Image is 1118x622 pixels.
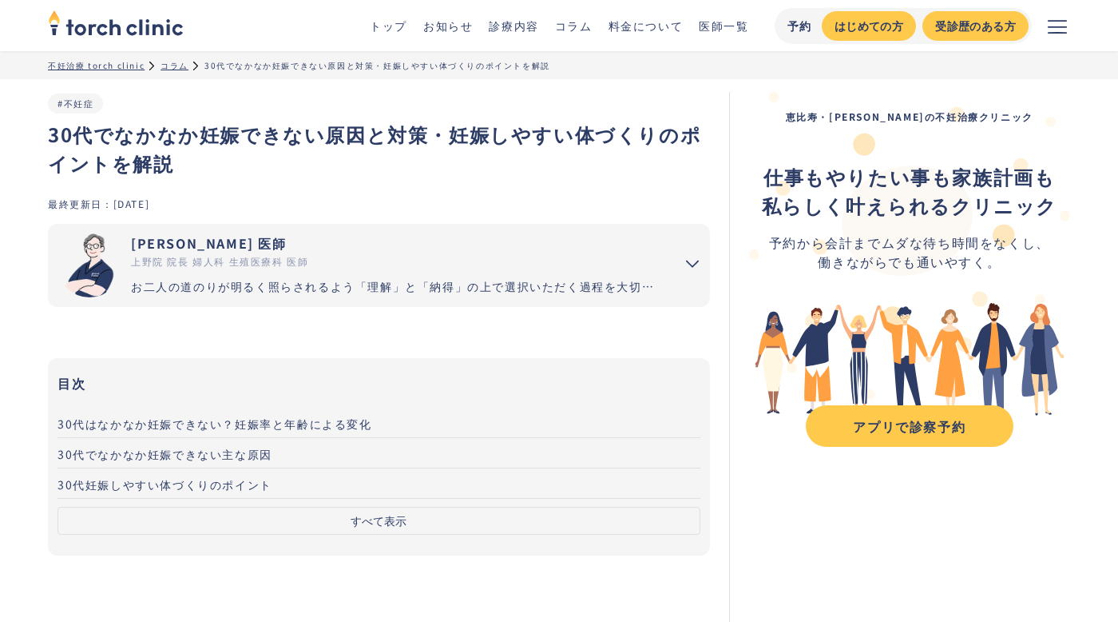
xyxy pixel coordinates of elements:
[113,197,150,210] div: [DATE]
[370,18,407,34] a: トップ
[57,468,700,499] a: 30代妊娠しやすい体づくりのポイント
[48,59,1070,71] ul: パンくずリスト
[131,233,662,253] div: [PERSON_NAME] 医師
[489,18,538,34] a: 診療内容
[763,162,1055,190] strong: 仕事もやりたい事も家族計画も
[786,110,1033,123] strong: 恵比寿・[PERSON_NAME]の不妊治療クリニック
[806,405,1013,447] a: アプリで診察予約
[48,11,184,40] a: home
[48,224,662,307] a: [PERSON_NAME] 医師 上野院 院長 婦人科 生殖医療科 医師 お二人の道のりが明るく照らされるよう「理解」と「納得」の上で選択いただく過程を大切にしています。エビデンスに基づいた高水...
[762,162,1057,220] div: ‍ ‍
[57,476,272,492] span: 30代妊娠しやすい体づくりのポイント
[762,191,1057,219] strong: 私らしく叶えられるクリニック
[204,59,550,71] div: 30代でなかなか妊娠できない原因と対策・妊娠しやすい体づくりのポイントを解説
[555,18,593,34] a: コラム
[57,416,372,432] span: 30代はなかなか妊娠できない？妊娠率と年齢による変化
[57,233,121,297] img: 市山 卓彦
[787,18,812,34] div: 予約
[609,18,684,34] a: 料金について
[57,446,272,462] span: 30代でなかなか妊娠できない主な原因
[922,11,1029,41] a: 受診歴のある方
[820,417,999,436] div: アプリで診察予約
[161,59,188,71] a: コラム
[822,11,916,41] a: はじめての方
[48,120,710,177] h1: 30代でなかなか妊娠できない原因と対策・妊娠しやすい体づくりのポイントを解説
[131,254,662,269] div: 上野院 院長 婦人科 生殖医療科 医師
[48,59,145,71] a: 不妊治療 torch clinic
[57,97,93,110] a: #不妊症
[48,5,184,40] img: torch clinic
[699,18,748,34] a: 医師一覧
[57,371,700,395] h3: 目次
[835,18,903,34] div: はじめての方
[57,408,700,438] a: 30代はなかなか妊娠できない？妊娠率と年齢による変化
[48,197,113,210] div: 最終更新日：
[423,18,473,34] a: お知らせ
[48,224,710,307] summary: 市山 卓彦 [PERSON_NAME] 医師 上野院 院長 婦人科 生殖医療科 医師 お二人の道のりが明るく照らされるよう「理解」と「納得」の上で選択いただく過程を大切にしています。エビデンスに...
[57,507,700,535] button: すべて表示
[57,438,700,468] a: 30代でなかなか妊娠できない主な原因
[762,233,1057,271] div: 予約から会計までムダな待ち時間をなくし、 働きながらでも通いやすく。
[131,278,662,295] div: お二人の道のりが明るく照らされるよう「理解」と「納得」の上で選択いただく過程を大切にしています。エビデンスに基づいた高水準の医療提供により「幸せな家族計画の実現」をお手伝いさせていただきます。
[935,18,1016,34] div: 受診歴のある方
